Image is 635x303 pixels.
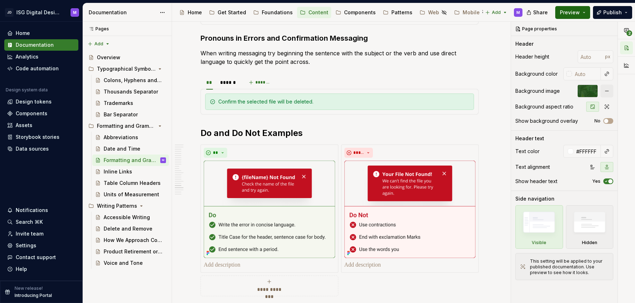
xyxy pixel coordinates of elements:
[16,30,30,37] div: Home
[92,257,169,269] a: Voice and Tone
[92,212,169,223] a: Accessible Writing
[85,39,112,49] button: Add
[92,246,169,257] a: Product Retirement or Transition
[16,133,59,141] div: Storybook stories
[205,94,474,110] section-item: Do
[16,110,47,117] div: Components
[4,216,78,228] button: Search ⌘K
[515,148,540,155] div: Text color
[515,40,533,47] div: Header
[603,9,622,16] span: Publish
[573,145,601,158] input: Auto
[533,9,548,16] span: Share
[92,109,169,120] a: Bar Separator
[566,205,614,249] div: Hidden
[344,161,476,258] img: 20049e3b-e3aa-4f26-bc82-7aaccf8e9600.png
[92,143,169,155] a: Date and Time
[626,30,632,36] span: 2
[97,202,137,209] div: Writing Patterns
[516,10,520,15] div: M
[262,9,293,16] div: Foundations
[16,230,43,237] div: Invite team
[162,157,164,164] div: M
[16,53,38,60] div: Analytics
[16,254,56,261] div: Contact support
[92,132,169,143] a: Abbreviations
[104,111,138,118] div: Bar Separator
[16,266,27,273] div: Help
[218,98,469,105] div: Confirm the selected file will be deleted.
[4,240,78,251] a: Settings
[572,67,601,80] input: Auto
[344,9,376,16] div: Components
[4,143,78,155] a: Data sources
[104,77,162,84] div: Colons, Hyphens and Dashes
[218,9,246,16] div: Get Started
[92,75,169,86] a: Colons, Hyphens and Dashes
[73,10,77,15] div: M
[92,155,169,166] a: Formatting and GrammarM
[515,135,544,142] div: Header text
[515,70,558,77] div: Background color
[97,122,156,130] div: Formatting and Grammar
[85,26,109,32] div: Pages
[92,223,169,234] a: Delete and Remove
[605,54,610,60] p: px
[515,103,573,110] div: Background aspect ratio
[104,214,150,221] div: Accessible Writing
[594,118,600,124] label: No
[104,157,159,164] div: Formatting and Grammar
[4,63,78,74] a: Code automation
[16,145,49,152] div: Data sources
[4,228,78,239] a: Invite team
[515,178,557,185] div: Show header text
[206,7,249,18] a: Get Started
[201,127,479,139] h2: Do and Do Not Examples
[1,5,81,20] button: JDISG Digital Design SystemM
[483,7,510,17] button: Add
[523,6,552,19] button: Share
[4,51,78,62] a: Analytics
[532,240,546,246] div: Visible
[85,52,169,269] div: Page tree
[4,39,78,51] a: Documentation
[104,237,162,244] div: How We Approach Content
[15,293,52,298] p: Introducing Portal
[4,96,78,107] a: Design tokens
[104,134,138,141] div: Abbreviations
[97,54,120,61] div: Overview
[297,7,331,18] a: Content
[530,258,609,276] div: This setting will be applied to your published documentation. Use preview to see how it looks.
[104,168,132,175] div: Inline Links
[85,52,169,63] a: Overview
[188,9,202,16] div: Home
[250,7,296,18] a: Foundations
[94,41,103,47] span: Add
[16,242,36,249] div: Settings
[515,163,550,171] div: Text alignment
[104,145,140,152] div: Date and Time
[92,86,169,97] a: Thousands Separator
[176,7,205,18] a: Home
[560,9,580,16] span: Preview
[593,6,632,19] button: Publish
[592,178,600,184] label: Yes
[201,49,479,66] p: When writing messaging try beginning the sentence with the subject or the verb and use direct lan...
[4,120,78,131] a: Assets
[417,7,450,18] a: Web
[4,204,78,216] button: Notifications
[85,63,169,75] div: Typographical Symbols and Punctuation
[85,200,169,212] div: Writing Patterns
[463,9,480,16] div: Mobile
[4,108,78,119] a: Components
[16,218,43,226] div: Search ⌘K
[515,117,578,125] div: Show background overlay
[204,161,335,258] img: 16943d06-b0be-4454-93df-d0bbb948b553.png
[4,27,78,39] a: Home
[104,225,152,232] div: Delete and Remove
[380,7,415,18] a: Patterns
[176,5,482,20] div: Page tree
[16,9,62,16] div: ISG Digital Design System
[6,87,48,93] div: Design system data
[85,120,169,132] div: Formatting and Grammar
